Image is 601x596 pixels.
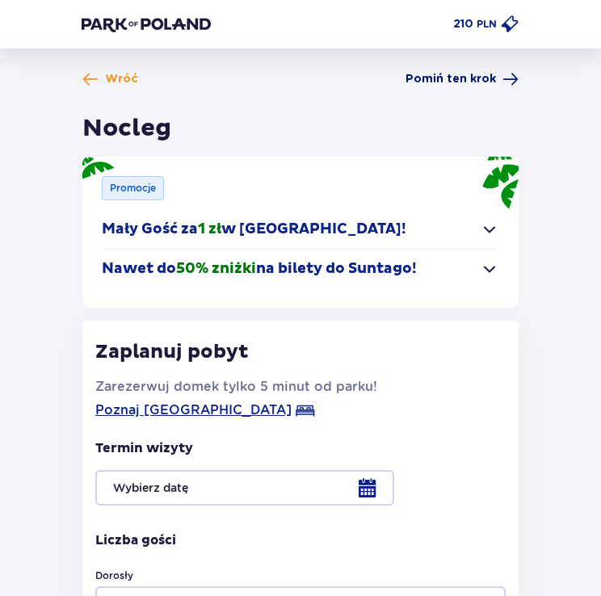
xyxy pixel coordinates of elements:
button: Mały Gość za1 złw [GEOGRAPHIC_DATA]! [102,210,499,249]
span: 1 zł [198,220,221,238]
p: Mały Gość za w [GEOGRAPHIC_DATA]! [102,220,406,239]
p: Nawet do na bilety do Suntago! [102,259,417,279]
p: 210 [453,16,473,32]
a: Wróć [82,71,138,87]
p: Liczba gości [95,531,176,549]
button: Nawet do50% zniżkina bilety do Suntago! [102,250,499,288]
p: Zarezerwuj domek tylko 5 minut od parku! [95,377,377,397]
span: 50% zniżki [176,259,256,278]
a: Pomiń ten krok [406,71,519,87]
span: Pomiń ten krok [406,71,496,87]
p: PLN [477,17,497,31]
img: Park of Poland logo [82,16,211,32]
span: Wróć [105,71,138,87]
p: Zaplanuj pobyt [95,340,248,364]
p: Promocje [110,181,156,195]
p: Termin wizyty [95,439,193,457]
a: Poznaj [GEOGRAPHIC_DATA] [95,401,292,420]
h1: Nocleg [82,113,171,144]
label: Dorosły [95,569,133,583]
